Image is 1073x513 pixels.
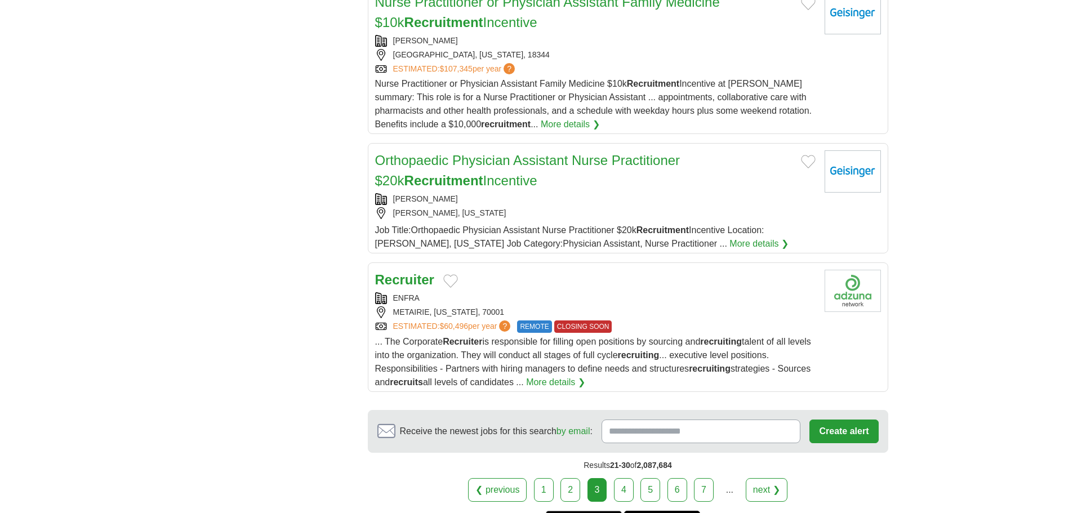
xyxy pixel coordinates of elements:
div: 3 [587,478,607,502]
a: 4 [614,478,634,502]
a: next ❯ [746,478,787,502]
span: ... The Corporate is responsible for filling open positions by sourcing and talent of all levels ... [375,337,811,387]
strong: recruiting [689,364,731,373]
strong: Recruitment [404,15,483,30]
strong: Recruitment [627,79,679,88]
div: ... [718,479,741,501]
a: 7 [694,478,714,502]
a: by email [556,426,590,436]
span: $60,496 [439,322,468,331]
a: [PERSON_NAME] [393,194,458,203]
span: REMOTE [517,320,551,333]
strong: Recruitment [404,173,483,188]
strong: Recruiter [443,337,482,346]
span: ? [504,63,515,74]
strong: recruits [390,377,423,387]
button: Add to favorite jobs [801,155,816,168]
a: More details ❯ [526,376,585,389]
span: 2,087,684 [636,461,671,470]
a: ❮ previous [468,478,527,502]
button: Add to favorite jobs [443,274,458,288]
a: Recruiter [375,272,434,287]
span: CLOSING SOON [554,320,612,333]
a: Orthopaedic Physician Assistant Nurse Practitioner $20kRecruitmentIncentive [375,153,680,188]
a: 2 [560,478,580,502]
img: Geisinger Health System logo [825,150,881,193]
span: Job Title:Orthopaedic Physician Assistant Nurse Practitioner $20k Incentive Location:[PERSON_NAME... [375,225,764,248]
button: Create alert [809,420,878,443]
span: ? [499,320,510,332]
strong: recruiting [618,350,660,360]
a: ESTIMATED:$60,496per year? [393,320,513,333]
div: [PERSON_NAME], [US_STATE] [375,207,816,219]
div: Results of [368,453,888,478]
span: $107,345 [439,64,472,73]
span: 21-30 [610,461,630,470]
strong: recruiting [700,337,742,346]
span: Receive the newest jobs for this search : [400,425,593,438]
strong: Recruitment [636,225,689,235]
div: [GEOGRAPHIC_DATA], [US_STATE], 18344 [375,49,816,61]
a: ESTIMATED:$107,345per year? [393,63,518,75]
div: ENFRA [375,292,816,304]
a: More details ❯ [541,118,600,131]
a: 6 [667,478,687,502]
span: Nurse Practitioner or Physician Assistant Family Medicine $10k Incentive at [PERSON_NAME] summary... [375,79,812,129]
a: More details ❯ [729,237,789,251]
a: 5 [640,478,660,502]
div: METAIRIE, [US_STATE], 70001 [375,306,816,318]
img: Company logo [825,270,881,312]
strong: recruitment [481,119,531,129]
a: [PERSON_NAME] [393,36,458,45]
a: 1 [534,478,554,502]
